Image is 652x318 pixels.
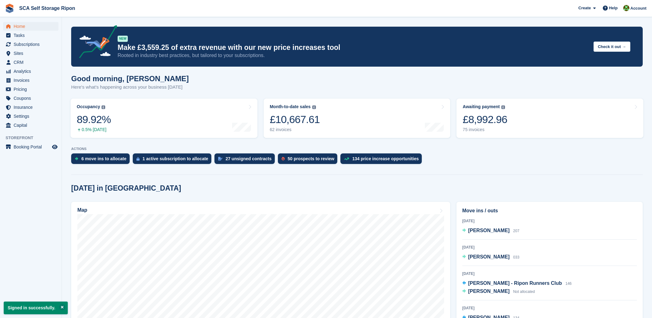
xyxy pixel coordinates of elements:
h2: Map [77,207,87,213]
a: menu [3,103,58,112]
a: menu [3,31,58,40]
span: Analytics [14,67,51,76]
span: Subscriptions [14,40,51,49]
a: menu [3,94,58,103]
a: menu [3,76,58,85]
img: price_increase_opportunities-93ffe204e8149a01c8c9dc8f82e8f89637d9d84a8eef4429ea346261dce0b2c0.svg [344,157,349,160]
span: 146 [565,281,572,286]
div: NEW [118,36,128,42]
img: price-adjustments-announcement-icon-8257ccfd72463d97f412b2fc003d46551f7dbcb40ab6d574587a9cd5c0d94... [74,25,117,60]
a: menu [3,121,58,130]
span: Coupons [14,94,51,103]
a: Occupancy 89.92% 0.5% [DATE] [71,99,257,138]
h2: Move ins / outs [462,207,637,214]
a: menu [3,85,58,94]
a: [PERSON_NAME] Not allocated [462,288,535,296]
a: 6 move ins to allocate [71,153,133,167]
a: [PERSON_NAME] - Ripon Runners Club 146 [462,280,572,288]
span: Tasks [14,31,51,40]
div: [DATE] [462,245,637,250]
div: [DATE] [462,218,637,224]
a: menu [3,58,58,67]
div: 27 unsigned contracts [226,156,272,161]
p: Rooted in industry best practices, but tailored to your subscriptions. [118,52,589,59]
p: Signed in successfully. [4,302,68,314]
h2: [DATE] in [GEOGRAPHIC_DATA] [71,184,181,192]
div: £8,992.96 [463,113,507,126]
img: Kelly Neesham [623,5,629,11]
a: menu [3,49,58,58]
a: Preview store [51,143,58,151]
span: [PERSON_NAME] [468,289,510,294]
span: [PERSON_NAME] - Ripon Runners Club [468,280,562,286]
div: Awaiting payment [463,104,500,109]
div: [DATE] [462,271,637,276]
p: ACTIONS [71,147,643,151]
span: Insurance [14,103,51,112]
div: 50 prospects to review [288,156,335,161]
a: menu [3,67,58,76]
a: Awaiting payment £8,992.96 75 invoices [456,99,643,138]
span: Storefront [6,135,62,141]
div: 75 invoices [463,127,507,132]
span: Pricing [14,85,51,94]
span: 207 [513,229,519,233]
img: move_ins_to_allocate_icon-fdf77a2bb77ea45bf5b3d319d69a93e2d87916cf1d5bf7949dd705db3b84f3ca.svg [75,157,78,161]
a: 134 price increase opportunities [340,153,425,167]
span: Create [578,5,591,11]
button: Check it out → [594,42,630,52]
p: Here's what's happening across your business [DATE] [71,84,189,91]
a: 27 unsigned contracts [214,153,278,167]
span: Home [14,22,51,31]
a: 50 prospects to review [278,153,341,167]
div: [DATE] [462,305,637,311]
span: Invoices [14,76,51,85]
span: [PERSON_NAME] [468,254,510,259]
a: Month-to-date sales £10,667.61 62 invoices [264,99,451,138]
a: menu [3,143,58,151]
img: icon-info-grey-7440780725fd019a000dd9b08b2336e03edf1995a4989e88bcd33f0948082b44.svg [501,105,505,109]
img: contract_signature_icon-13c848040528278c33f63329250d36e43548de30e8caae1d1a13099fd9432cc5.svg [218,157,222,161]
img: prospect-51fa495bee0391a8d652442698ab0144808aea92771e9ea1ae160a38d050c398.svg [282,157,285,161]
div: 134 price increase opportunities [352,156,419,161]
img: stora-icon-8386f47178a22dfd0bd8f6a31ec36ba5ce8667c1dd55bd0f319d3a0aa187defe.svg [5,4,14,13]
span: Not allocated [513,289,535,294]
p: Make £3,559.25 of extra revenue with our new price increases tool [118,43,589,52]
a: 1 active subscription to allocate [133,153,214,167]
span: 033 [513,255,519,259]
img: icon-info-grey-7440780725fd019a000dd9b08b2336e03edf1995a4989e88bcd33f0948082b44.svg [312,105,316,109]
div: Occupancy [77,104,100,109]
span: Capital [14,121,51,130]
img: icon-info-grey-7440780725fd019a000dd9b08b2336e03edf1995a4989e88bcd33f0948082b44.svg [101,105,105,109]
span: Account [630,5,646,11]
img: active_subscription_to_allocate_icon-d502201f5373d7db506a760aba3b589e785aa758c864c3986d89f69b8ff3... [136,157,140,161]
span: CRM [14,58,51,67]
a: menu [3,22,58,31]
a: [PERSON_NAME] 207 [462,227,520,235]
span: Booking Portal [14,143,51,151]
span: [PERSON_NAME] [468,228,510,233]
span: Sites [14,49,51,58]
span: Settings [14,112,51,121]
div: 6 move ins to allocate [81,156,127,161]
a: menu [3,112,58,121]
a: [PERSON_NAME] 033 [462,253,520,261]
span: Help [609,5,618,11]
div: Month-to-date sales [270,104,311,109]
div: 0.5% [DATE] [77,127,111,132]
div: 1 active subscription to allocate [143,156,208,161]
div: £10,667.61 [270,113,320,126]
a: SCA Self Storage Ripon [17,3,78,13]
div: 62 invoices [270,127,320,132]
a: menu [3,40,58,49]
div: 89.92% [77,113,111,126]
h1: Good morning, [PERSON_NAME] [71,74,189,83]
